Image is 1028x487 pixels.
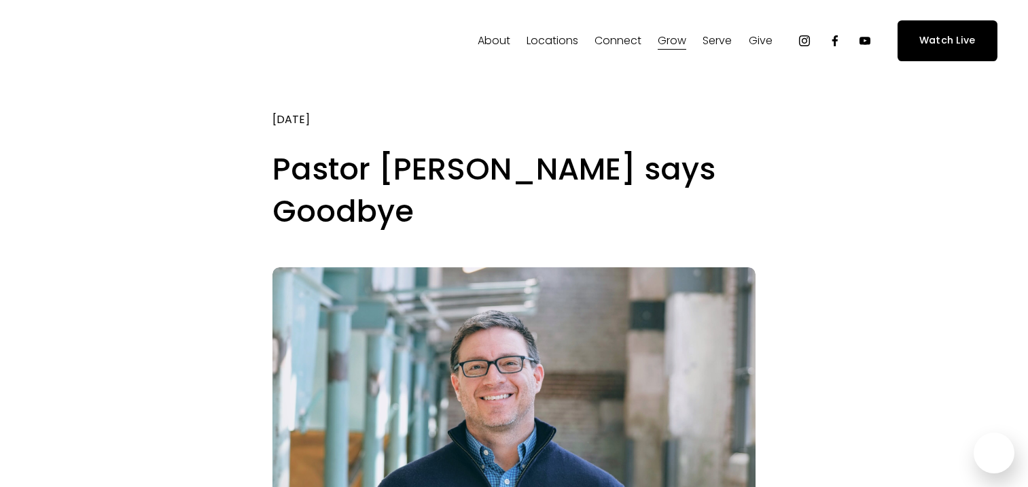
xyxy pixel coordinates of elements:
span: Serve [703,31,732,51]
span: Connect [595,31,641,51]
h1: Pastor [PERSON_NAME] says Goodbye [272,148,756,233]
span: About [478,31,510,51]
a: YouTube [858,34,872,48]
span: Locations [527,31,578,51]
a: folder dropdown [478,30,510,52]
a: Instagram [798,34,811,48]
a: folder dropdown [703,30,732,52]
a: folder dropdown [527,30,578,52]
a: folder dropdown [595,30,641,52]
a: folder dropdown [749,30,773,52]
span: Give [749,31,773,51]
img: Fellowship Memphis [31,27,220,54]
a: Facebook [828,34,842,48]
span: Grow [658,31,686,51]
span: [DATE] [272,112,310,127]
a: folder dropdown [658,30,686,52]
a: Watch Live [898,20,997,61]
